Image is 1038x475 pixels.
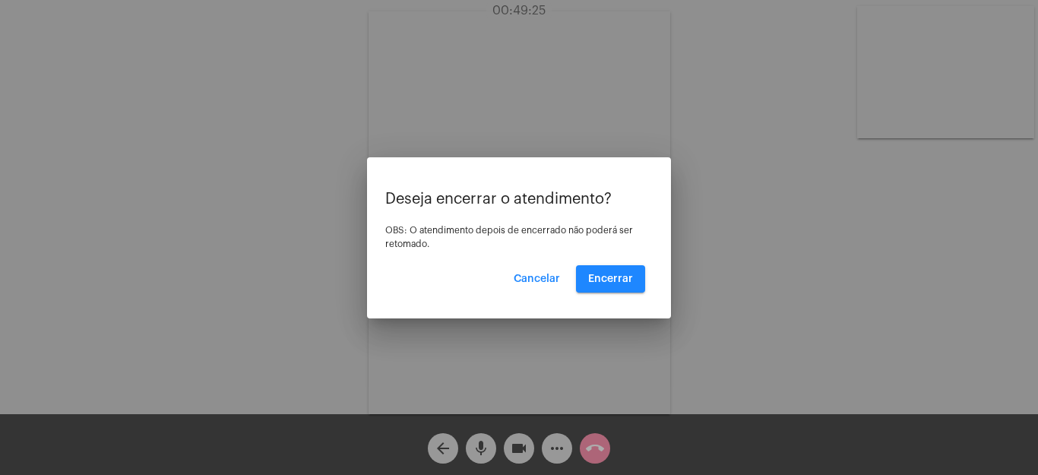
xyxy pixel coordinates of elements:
button: Encerrar [576,265,645,293]
span: Encerrar [588,274,633,284]
span: Cancelar [514,274,560,284]
button: Cancelar [502,265,572,293]
p: Deseja encerrar o atendimento? [385,191,653,207]
span: OBS: O atendimento depois de encerrado não poderá ser retomado. [385,226,633,249]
